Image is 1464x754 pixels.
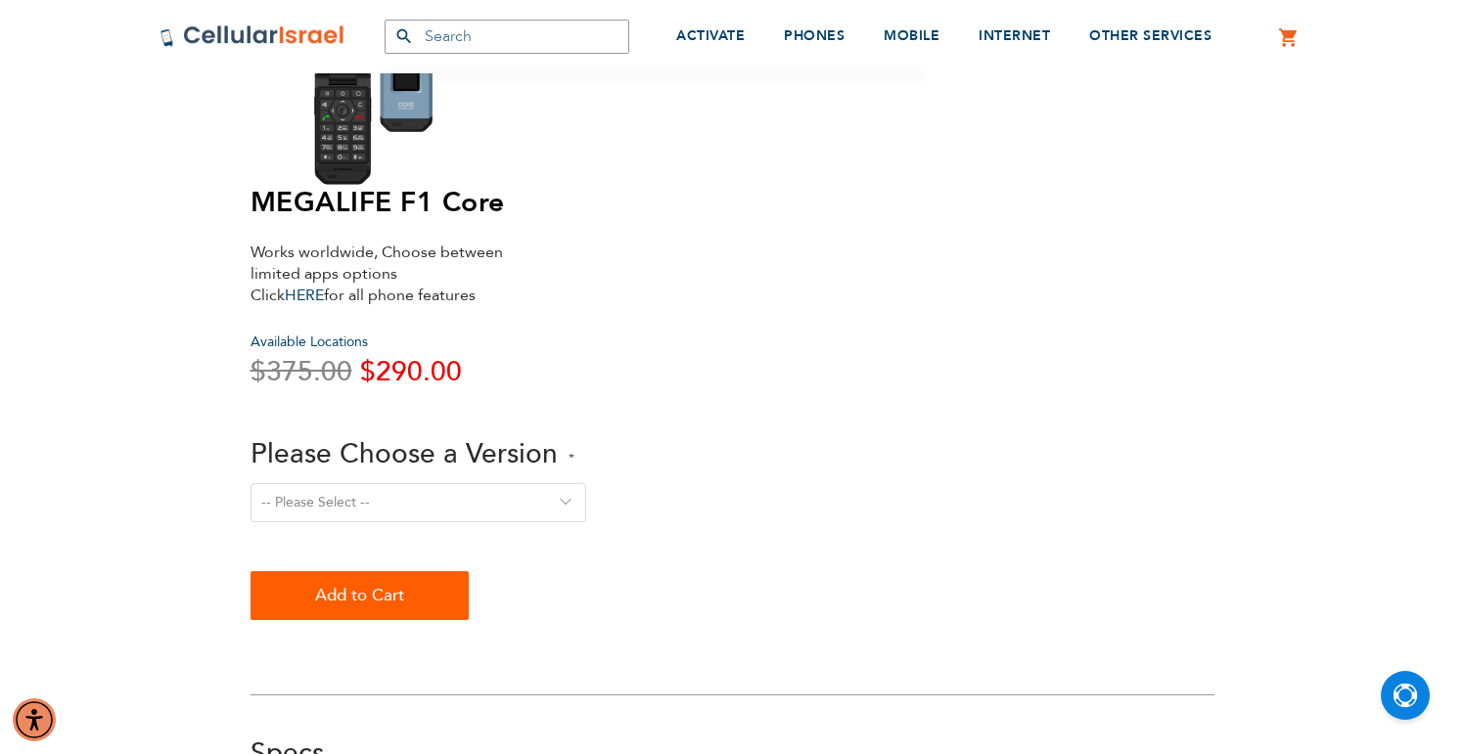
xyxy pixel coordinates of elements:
h1: MEGALIFE F1 Core [251,186,937,219]
span: Add to Cart [315,576,404,615]
button: Add to Cart [251,571,469,620]
span: OTHER SERVICES [1089,26,1212,45]
div: Works worldwide, Choose between limited apps options Click for all phone features [251,242,554,306]
a: HERE [285,285,324,306]
div: Accessibility Menu [13,698,56,741]
span: $375.00 [251,353,352,390]
span: ACTIVATE [676,26,745,45]
span: INTERNET [979,26,1050,45]
span: PHONES [784,26,845,45]
img: Cellular Israel Logo [160,24,345,48]
a: Available Locations [251,333,368,351]
span: $290.00 [360,353,462,390]
input: Search [385,20,629,54]
span: MOBILE [884,26,939,45]
span: Please Choose a Version [251,435,558,472]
